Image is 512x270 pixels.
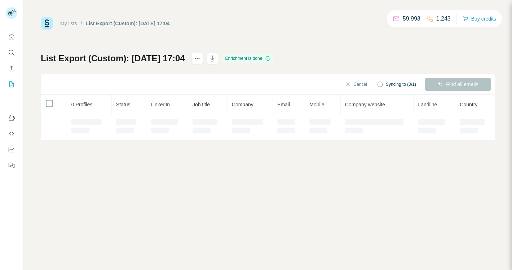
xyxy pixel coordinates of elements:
img: Surfe Logo [41,17,53,30]
button: Feedback [6,159,17,172]
button: Use Surfe on LinkedIn [6,111,17,124]
button: Dashboard [6,143,17,156]
button: Cancel [340,78,372,91]
span: Email [277,102,290,107]
button: Use Surfe API [6,127,17,140]
button: Quick start [6,30,17,43]
span: Company website [345,102,385,107]
span: Syncing to (0/1) [386,81,416,88]
h1: List Export (Custom): [DATE] 17:04 [41,53,185,64]
button: Buy credits [463,14,496,24]
div: Enrichment is done [223,54,273,63]
span: Landline [418,102,437,107]
button: actions [191,53,203,64]
div: List Export (Custom): [DATE] 17:04 [86,20,170,27]
button: Search [6,46,17,59]
li: / [81,20,82,27]
span: Job title [193,102,210,107]
span: Company [232,102,253,107]
p: 1,243 [436,14,451,23]
span: 0 Profiles [71,102,92,107]
a: My lists [60,21,77,26]
span: Status [116,102,131,107]
span: LinkedIn [151,102,170,107]
span: Country [460,102,477,107]
button: My lists [6,78,17,91]
p: 59,993 [403,14,420,23]
span: Mobile [309,102,324,107]
button: Enrich CSV [6,62,17,75]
